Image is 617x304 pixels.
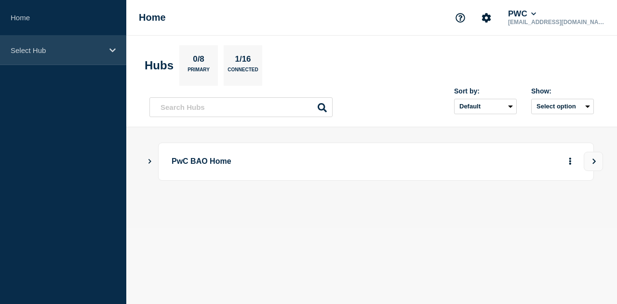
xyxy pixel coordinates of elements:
[11,46,103,54] p: Select Hub
[149,97,333,117] input: Search Hubs
[188,67,210,77] p: Primary
[228,67,258,77] p: Connected
[450,8,470,28] button: Support
[531,87,594,95] div: Show:
[139,12,166,23] h1: Home
[506,9,538,19] button: PWC
[584,152,603,171] button: View
[531,99,594,114] button: Select option
[564,153,577,171] button: More actions
[148,158,152,165] button: Show Connected Hubs
[454,87,517,95] div: Sort by:
[189,54,208,67] p: 0/8
[172,153,420,171] p: PwC BAO Home
[145,59,174,72] h2: Hubs
[454,99,517,114] select: Sort by
[476,8,496,28] button: Account settings
[506,19,606,26] p: [EMAIL_ADDRESS][DOMAIN_NAME]
[231,54,255,67] p: 1/16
